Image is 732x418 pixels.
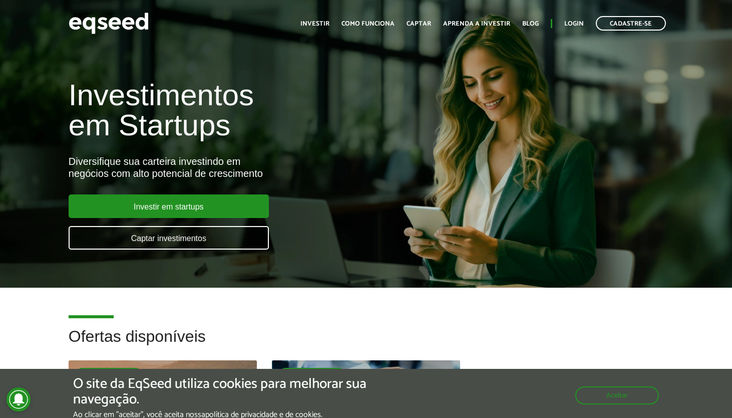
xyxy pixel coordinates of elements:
[69,194,269,218] a: Investir em startups
[73,376,425,407] h5: O site da EqSeed utiliza cookies para melhorar sua navegação.
[522,21,539,27] a: Blog
[596,16,666,31] a: Cadastre-se
[341,21,395,27] a: Como funciona
[76,368,142,380] div: Rodada garantida
[300,21,329,27] a: Investir
[69,80,420,140] h1: Investimentos em Startups
[279,368,345,380] div: Rodada garantida
[69,10,149,37] img: EqSeed
[443,21,510,27] a: Aprenda a investir
[69,328,663,360] h2: Ofertas disponíveis
[575,386,659,404] button: Aceitar
[69,226,269,250] a: Captar investimentos
[407,21,431,27] a: Captar
[564,21,584,27] a: Login
[69,155,420,179] div: Diversifique sua carteira investindo em negócios com alto potencial de crescimento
